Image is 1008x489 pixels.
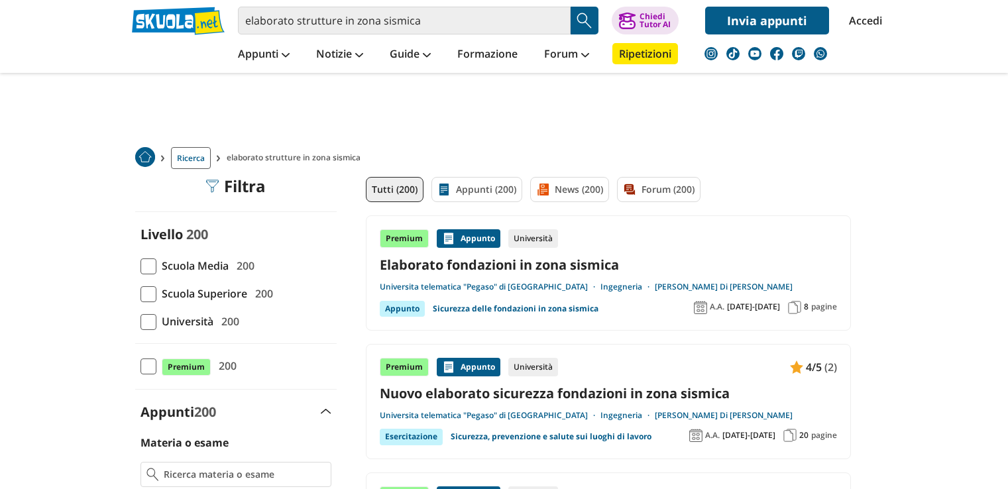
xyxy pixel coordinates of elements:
[433,301,598,317] a: Sicurezza delle fondazioni in zona sismica
[727,301,780,312] span: [DATE]-[DATE]
[799,430,809,441] span: 20
[194,403,216,421] span: 200
[689,429,702,442] img: Anno accademico
[655,282,793,292] a: [PERSON_NAME] Di [PERSON_NAME]
[451,429,651,445] a: Sicurezza, prevenzione e salute sui luoghi di lavoro
[600,410,655,421] a: Ingegneria
[790,360,803,374] img: Appunti contenuto
[366,177,423,202] a: Tutti (200)
[442,360,455,374] img: Appunti contenuto
[437,229,500,248] div: Appunto
[380,229,429,248] div: Premium
[140,435,229,450] label: Materia o esame
[171,147,211,169] a: Ricerca
[710,301,724,312] span: A.A.
[811,301,837,312] span: pagine
[705,430,720,441] span: A.A.
[783,429,797,442] img: Pagine
[806,358,822,376] span: 4/5
[454,43,521,67] a: Formazione
[227,147,366,169] span: elaborato strutture in zona sismica
[380,429,443,445] div: Esercitazione
[640,13,671,28] div: Chiedi Tutor AI
[541,43,592,67] a: Forum
[705,7,829,34] a: Invia appunti
[205,180,219,193] img: Filtra filtri mobile
[437,358,500,376] div: Appunto
[321,409,331,414] img: Apri e chiudi sezione
[162,358,211,376] span: Premium
[135,147,155,167] img: Home
[726,47,740,60] img: tiktok
[231,257,254,274] span: 200
[655,410,793,421] a: [PERSON_NAME] Di [PERSON_NAME]
[722,430,775,441] span: [DATE]-[DATE]
[612,43,678,64] a: Ripetizioni
[431,177,522,202] a: Appunti (200)
[694,301,707,314] img: Anno accademico
[380,384,837,402] a: Nuovo elaborato sicurezza fondazioni in zona sismica
[536,183,549,196] img: News filtro contenuto
[814,47,827,60] img: WhatsApp
[156,313,213,330] span: Università
[508,358,558,376] div: Università
[704,47,718,60] img: instagram
[213,357,237,374] span: 200
[216,313,239,330] span: 200
[804,301,809,312] span: 8
[140,225,183,243] label: Livello
[313,43,366,67] a: Notizie
[186,225,208,243] span: 200
[792,47,805,60] img: twitch
[380,358,429,376] div: Premium
[205,177,266,195] div: Filtra
[623,183,636,196] img: Forum filtro contenuto
[146,468,159,481] img: Ricerca materia o esame
[748,47,761,60] img: youtube
[380,410,600,421] a: Universita telematica "Pegaso" di [GEOGRAPHIC_DATA]
[250,285,273,302] span: 200
[135,147,155,169] a: Home
[530,177,609,202] a: News (200)
[824,358,837,376] span: (2)
[238,7,571,34] input: Cerca appunti, riassunti o versioni
[437,183,451,196] img: Appunti filtro contenuto
[156,285,247,302] span: Scuola Superiore
[617,177,700,202] a: Forum (200)
[571,7,598,34] button: Search Button
[380,256,837,274] a: Elaborato fondazioni in zona sismica
[442,232,455,245] img: Appunti contenuto
[849,7,877,34] a: Accedi
[575,11,594,30] img: Cerca appunti, riassunti o versioni
[380,282,600,292] a: Universita telematica "Pegaso" di [GEOGRAPHIC_DATA]
[140,403,216,421] label: Appunti
[770,47,783,60] img: facebook
[235,43,293,67] a: Appunti
[386,43,434,67] a: Guide
[788,301,801,314] img: Pagine
[811,430,837,441] span: pagine
[600,282,655,292] a: Ingegneria
[508,229,558,248] div: Università
[164,468,325,481] input: Ricerca materia o esame
[156,257,229,274] span: Scuola Media
[612,7,679,34] button: ChiediTutor AI
[380,301,425,317] div: Appunto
